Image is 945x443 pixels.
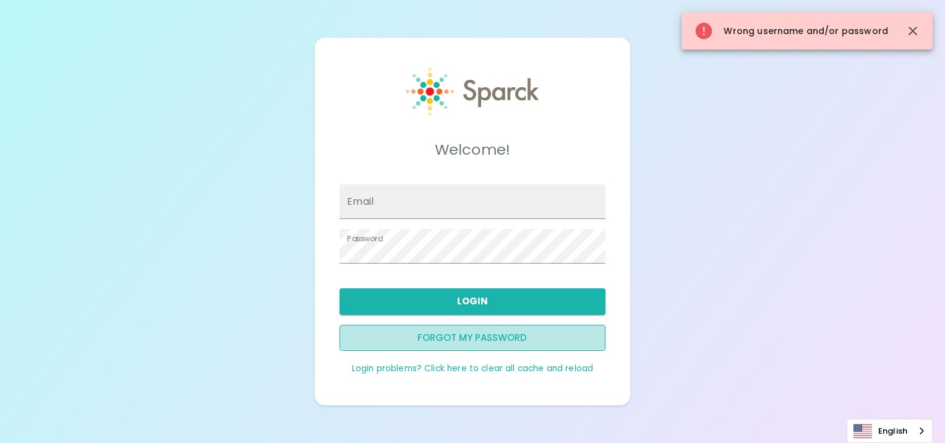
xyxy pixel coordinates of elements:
[847,419,933,443] div: Language
[847,419,932,442] a: English
[352,363,593,374] a: Login problems? Click here to clear all cache and reload
[340,140,605,160] h5: Welcome!
[340,288,605,314] button: Login
[340,325,605,351] button: Forgot my password
[847,419,933,443] aside: Language selected: English
[406,67,539,116] img: Sparck logo
[347,233,383,244] label: Password
[694,16,888,46] div: Wrong username and/or password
